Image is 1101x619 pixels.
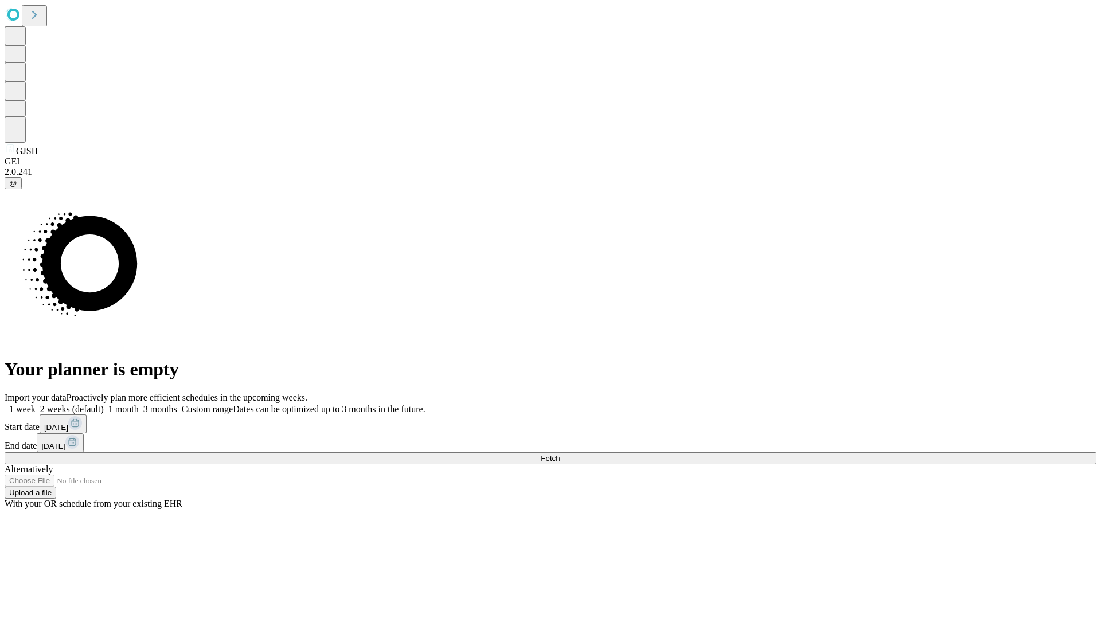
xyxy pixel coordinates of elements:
span: 3 months [143,404,177,414]
span: Dates can be optimized up to 3 months in the future. [233,404,425,414]
div: End date [5,433,1096,452]
span: 1 month [108,404,139,414]
button: @ [5,177,22,189]
span: Custom range [182,404,233,414]
div: Start date [5,414,1096,433]
button: [DATE] [40,414,87,433]
button: Upload a file [5,487,56,499]
span: Alternatively [5,464,53,474]
span: GJSH [16,146,38,156]
h1: Your planner is empty [5,359,1096,380]
span: Fetch [541,454,560,463]
span: @ [9,179,17,187]
span: [DATE] [41,442,65,450]
button: [DATE] [37,433,84,452]
button: Fetch [5,452,1096,464]
span: Proactively plan more efficient schedules in the upcoming weeks. [67,393,307,402]
span: With your OR schedule from your existing EHR [5,499,182,508]
span: 1 week [9,404,36,414]
span: Import your data [5,393,67,402]
span: [DATE] [44,423,68,432]
div: GEI [5,156,1096,167]
span: 2 weeks (default) [40,404,104,414]
div: 2.0.241 [5,167,1096,177]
